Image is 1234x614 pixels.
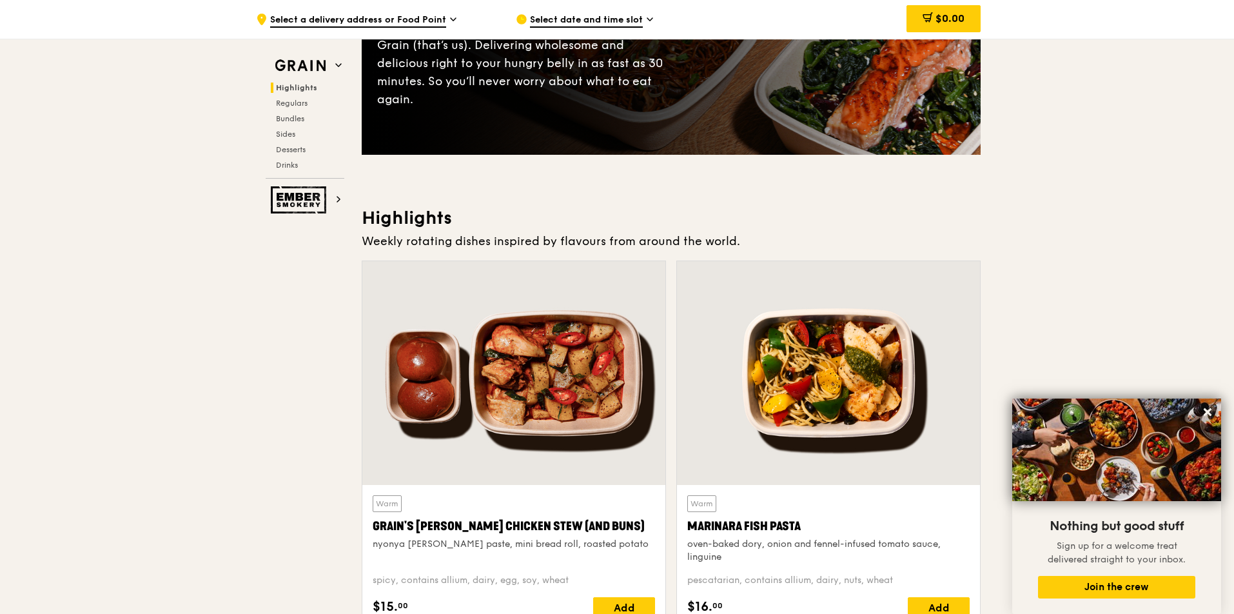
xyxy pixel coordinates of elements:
[271,186,330,213] img: Ember Smokery web logo
[271,54,330,77] img: Grain web logo
[276,161,298,170] span: Drinks
[1050,519,1184,534] span: Nothing but good stuff
[276,130,295,139] span: Sides
[1038,576,1195,599] button: Join the crew
[935,12,965,25] span: $0.00
[276,114,304,123] span: Bundles
[687,574,970,587] div: pescatarian, contains allium, dairy, nuts, wheat
[362,232,981,250] div: Weekly rotating dishes inspired by flavours from around the world.
[687,517,970,535] div: Marinara Fish Pasta
[362,206,981,230] h3: Highlights
[276,99,308,108] span: Regulars
[373,517,655,535] div: Grain's [PERSON_NAME] Chicken Stew (and buns)
[530,14,643,28] span: Select date and time slot
[687,538,970,564] div: oven-baked dory, onion and fennel-infused tomato sauce, linguine
[373,574,655,587] div: spicy, contains allium, dairy, egg, soy, wheat
[1048,540,1186,565] span: Sign up for a welcome treat delivered straight to your inbox.
[1197,402,1218,422] button: Close
[712,600,723,611] span: 00
[276,145,306,154] span: Desserts
[276,83,317,92] span: Highlights
[270,14,446,28] span: Select a delivery address or Food Point
[373,538,655,551] div: nyonya [PERSON_NAME] paste, mini bread roll, roasted potato
[373,495,402,512] div: Warm
[1012,399,1221,501] img: DSC07876-Edit02-Large.jpeg
[398,600,408,611] span: 00
[687,495,716,512] div: Warm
